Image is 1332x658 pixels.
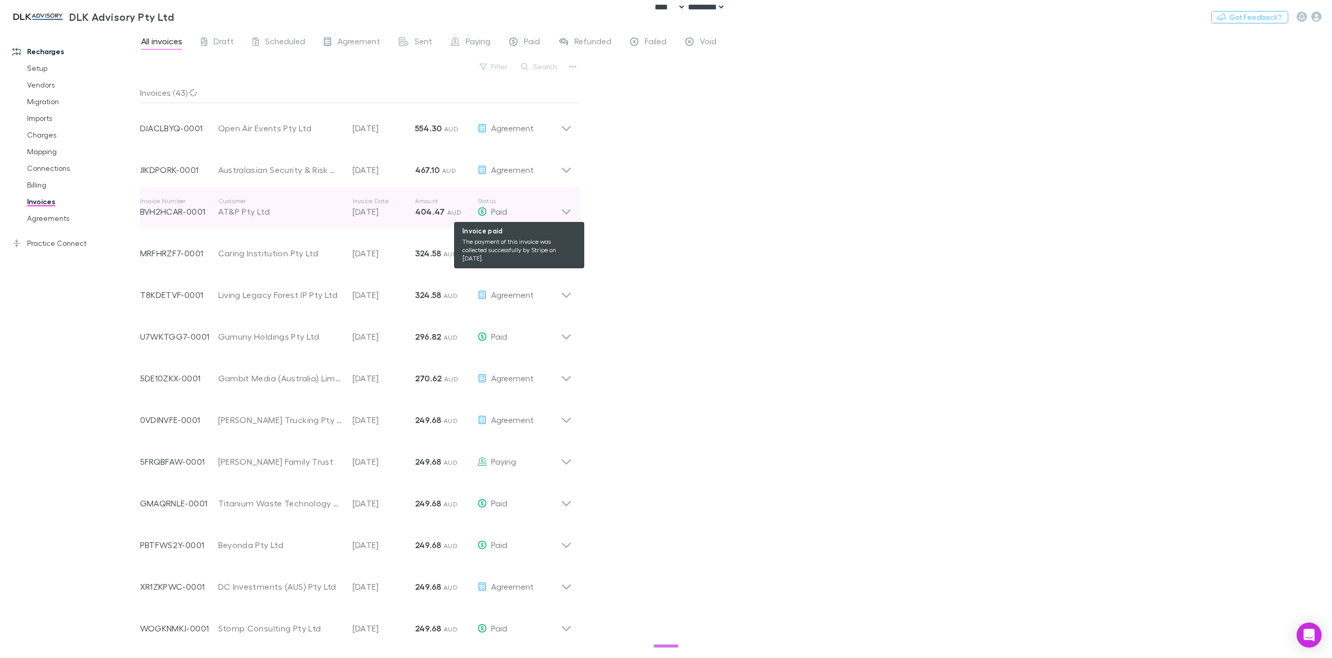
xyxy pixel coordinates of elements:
a: Vendors [17,77,146,93]
div: DC Investments (AUS) Pty Ltd [218,580,342,593]
p: [DATE] [353,330,415,343]
a: Agreements [17,210,146,227]
p: [DATE] [353,164,415,176]
a: DLK Advisory Pty Ltd [4,4,180,29]
span: AUD [444,417,458,425]
div: Open Air Events Pty Ltd [218,122,342,134]
div: 5DE10ZKX-0001Gambit Media (Australia) Limited[DATE]270.62 AUDAgreement [132,353,580,395]
span: Agreement [491,165,534,175]
div: PBTFWS2Y-0001Beyonda Pty Ltd[DATE]249.68 AUDPaid [132,520,580,562]
p: GMAQRNLE-0001 [140,497,218,510]
strong: 324.58 [415,290,442,300]
span: AUD [444,333,458,341]
strong: 296.82 [415,331,442,342]
strong: 249.68 [415,623,442,634]
span: AUD [444,500,458,508]
div: AT&P Pty Ltd [218,205,342,218]
span: Paid [524,36,540,49]
p: Customer [218,197,342,205]
p: [DATE] [353,539,415,551]
span: Paid [491,331,507,341]
img: DLK Advisory Pty Ltd's Logo [10,10,65,23]
div: Gambit Media (Australia) Limited [218,372,342,384]
div: Beyonda Pty Ltd [218,539,342,551]
strong: 249.68 [415,540,442,550]
span: AUD [444,583,458,591]
p: [DATE] [353,122,415,134]
p: Invoice Date [353,197,415,205]
div: Invoice NumberBVH2HCAR-0001CustomerAT&P Pty LtdInvoice Date[DATE]Amount404.47 AUDStatus [132,187,580,228]
span: AUD [444,125,458,133]
p: Invoice Number [140,197,218,205]
div: GMAQRNLE-0001Titanium Waste Technology Limited[DATE]249.68 AUDPaid [132,478,580,520]
p: WOGKNMKJ-0001 [140,622,218,635]
div: WOGKNMKJ-0001Stomp Consulting Pty Ltd[DATE]249.68 AUDPaid [132,603,580,645]
div: [PERSON_NAME] Trucking Pty Ltd [218,414,342,426]
button: Search [516,60,563,73]
a: Billing [17,177,146,193]
strong: 249.68 [415,415,442,425]
p: U7WKTGG7-0001 [140,330,218,343]
strong: 467.10 [415,165,440,175]
span: Paid [491,623,507,633]
div: Titanium Waste Technology Limited [218,497,342,510]
span: Scheduled [265,36,305,49]
p: [DATE] [353,580,415,593]
span: Agreement [491,373,534,383]
strong: 249.68 [415,498,442,508]
span: Sent [414,36,432,49]
span: Agreement [491,248,534,258]
div: T8KDETVF-0001Living Legacy Forest IP Pty Ltd[DATE]324.58 AUDAgreement [132,270,580,312]
div: 0VDINVFE-0001[PERSON_NAME] Trucking Pty Ltd[DATE]249.68 AUDAgreement [132,395,580,437]
a: Charges [17,127,146,143]
a: Connections [17,160,146,177]
div: JIKDPORK-0001Australasian Security & Risk Management Pty Ltd[DATE]467.10 AUDAgreement [132,145,580,187]
a: Recharges [2,43,146,60]
p: [DATE] [353,247,415,259]
span: Agreement [491,290,534,300]
a: Mapping [17,143,146,160]
a: Setup [17,60,146,77]
p: Amount [415,197,477,205]
p: 0VDINVFE-0001 [140,414,218,426]
p: XR1ZKPWC-0001 [140,580,218,593]
span: Agreement [337,36,380,49]
div: Open Intercom Messenger [1297,623,1322,648]
span: Paid [491,498,507,508]
strong: 554.30 [415,123,442,133]
span: Paid [491,540,507,550]
div: [PERSON_NAME] Family Trust [218,455,342,468]
div: XR1ZKPWC-0001DC Investments (AUS) Pty Ltd[DATE]249.68 AUDAgreement [132,562,580,603]
button: Got Feedback? [1211,11,1288,23]
span: Paying [466,36,491,49]
span: Refunded [574,36,611,49]
span: Agreement [491,581,534,591]
div: Gumuny Holdings Pty Ltd [218,330,342,343]
span: Paid [491,206,507,216]
span: AUD [444,625,458,633]
strong: 324.58 [415,248,442,258]
p: [DATE] [353,622,415,635]
p: [DATE] [353,455,415,468]
div: Living Legacy Forest IP Pty Ltd [218,289,342,301]
p: 5FRQBFAW-0001 [140,455,218,468]
span: Void [700,36,717,49]
a: Migration [17,93,146,110]
div: DJACLBYQ-0001Open Air Events Pty Ltd[DATE]554.30 AUDAgreement [132,103,580,145]
span: Agreement [491,123,534,133]
span: AUD [444,542,458,550]
a: Imports [17,110,146,127]
p: [DATE] [353,289,415,301]
span: AUD [444,292,458,300]
span: AUD [447,208,461,216]
p: [DATE] [353,414,415,426]
p: [DATE] [353,205,415,218]
p: T8KDETVF-0001 [140,289,218,301]
span: AUD [444,458,458,466]
p: Status [477,197,561,205]
p: BVH2HCAR-0001 [140,205,218,218]
div: Caring Institution Pty Ltd [218,247,342,259]
span: Agreement [491,415,534,425]
a: Practice Connect [2,235,146,252]
span: All invoices [141,36,182,49]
